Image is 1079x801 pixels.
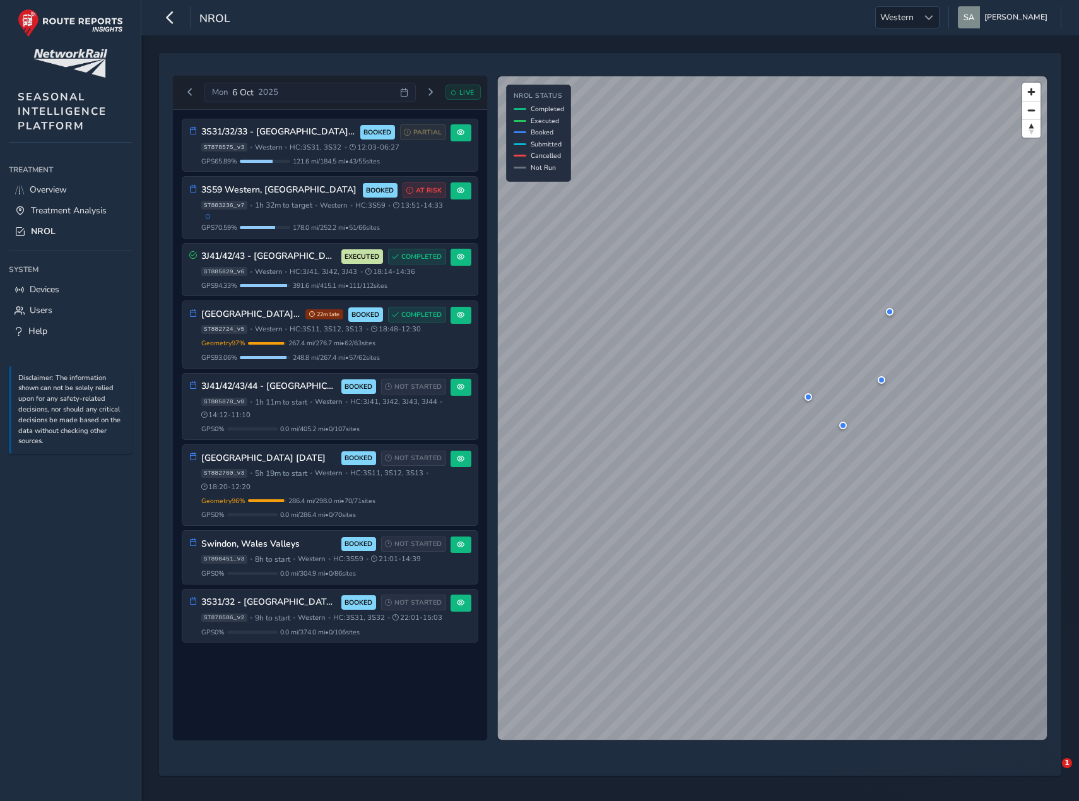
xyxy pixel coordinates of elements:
span: 1h 11m to start [255,397,307,407]
span: NROL [199,11,230,28]
span: NROL [31,225,56,237]
span: • [285,144,287,151]
span: BOOKED [363,128,391,138]
button: Zoom in [1022,83,1041,101]
span: NOT STARTED [394,598,442,608]
span: 1h 32m to target [255,200,312,210]
span: COMPLETED [401,310,442,320]
span: HC: 3S11, 3S12, 3S13 [350,468,423,478]
span: GPS 93.06 % [201,353,237,362]
span: Western [315,468,342,478]
img: diamond-layout [958,6,980,28]
span: BOOKED [345,382,372,392]
a: Devices [9,279,132,300]
span: • [310,398,312,405]
h3: 3S31/32 - [GEOGRAPHIC_DATA], [GEOGRAPHIC_DATA] [GEOGRAPHIC_DATA] & [GEOGRAPHIC_DATA] [201,597,337,608]
span: 22:01 - 15:03 [392,613,442,622]
a: Users [9,300,132,321]
span: • [360,268,363,275]
span: GPS 0 % [201,510,225,519]
span: Mon [212,86,228,98]
span: ST883236_v7 [201,201,247,210]
span: ST882760_v3 [201,469,247,478]
span: • [345,470,348,477]
span: GPS 0 % [201,424,225,434]
span: BOOKED [366,186,394,196]
span: • [250,326,252,333]
span: • [426,470,428,477]
span: Cancelled [531,151,561,160]
span: ST878575_v3 [201,143,247,151]
span: ST885829_v6 [201,267,247,276]
span: 248.8 mi / 267.4 mi • 57 / 62 sites [293,353,380,362]
span: 14:12 - 11:10 [201,410,251,420]
span: 391.6 mi / 415.1 mi • 111 / 112 sites [293,281,387,290]
span: GPS 94.33 % [201,281,237,290]
span: HC: 3J41, 3J42, 3J43, 3J44 [350,397,437,406]
span: Western [298,613,325,622]
span: • [250,398,252,405]
span: ST878586_v2 [201,614,247,622]
span: 0.0 mi / 374.0 mi • 0 / 106 sites [280,627,360,637]
span: 13:51 - 14:33 [393,201,443,210]
span: PARTIAL [413,128,442,138]
span: GPS 70.59 % [201,223,237,232]
span: 18:14 - 14:36 [365,267,415,276]
span: HC: 3S59 [333,554,363,564]
h3: 3S31/32/33 - [GEOGRAPHIC_DATA], [GEOGRAPHIC_DATA] [GEOGRAPHIC_DATA] & [GEOGRAPHIC_DATA] [201,127,356,138]
span: Devices [30,283,59,295]
span: • [250,555,252,562]
span: ST882724_v5 [201,325,247,334]
span: NOT STARTED [394,539,442,549]
span: AT RISK [416,186,442,196]
span: • [387,614,390,621]
span: • [315,202,317,209]
span: Submitted [531,139,562,149]
span: 21:01 - 14:39 [371,554,421,564]
p: Disclaimer: The information shown can not be solely relied upon for any safety-related decisions,... [18,373,126,448]
span: • [366,555,369,562]
h3: 3S59 Western, [GEOGRAPHIC_DATA] [201,185,358,196]
span: 1 [1062,758,1072,768]
span: 6 Oct [232,86,254,98]
span: 0.0 mi / 286.4 mi • 0 / 70 sites [280,510,356,519]
a: Treatment Analysis [9,200,132,221]
span: 18:48 - 12:30 [371,324,421,334]
span: • [250,268,252,275]
button: [PERSON_NAME] [958,6,1052,28]
span: 18:20 - 12:20 [201,482,251,492]
span: Western [255,143,282,152]
span: 178.0 mi / 252.2 mi • 51 / 66 sites [293,223,380,232]
span: 0.0 mi / 304.9 mi • 0 / 86 sites [280,569,356,578]
h3: [GEOGRAPHIC_DATA] [DATE] [201,453,337,464]
span: • [328,614,331,621]
span: EXECUTED [345,252,379,262]
span: Geometry 96 % [201,496,245,506]
span: Western [876,7,918,28]
iframe: Intercom live chat [1036,758,1066,788]
span: NOT STARTED [394,382,442,392]
a: Help [9,321,132,341]
span: 267.4 mi / 276.7 mi • 62 / 63 sites [288,338,375,348]
span: 2025 [258,86,278,98]
span: • [388,202,391,209]
span: BOOKED [345,598,372,608]
span: BOOKED [345,539,372,549]
span: • [293,555,295,562]
h3: Swindon, Wales Valleys [201,539,337,550]
span: • [250,614,252,621]
h4: NROL Status [514,92,564,100]
img: customer logo [33,49,107,78]
span: 9h to start [255,613,290,623]
span: HC: 3J41, 3J42, 3J43 [290,267,357,276]
span: HC: 3S59 [355,201,386,210]
span: • [345,398,348,405]
span: BOOKED [345,453,372,463]
a: NROL [9,221,132,242]
span: Western [315,397,342,406]
canvas: Map [498,76,1047,740]
span: 5h 19m to start [255,468,307,478]
span: Booked [531,128,553,137]
h3: 3J41/42/43/44 - [GEOGRAPHIC_DATA], B&H & [GEOGRAPHIC_DATA] [201,381,337,392]
span: • [310,470,312,477]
